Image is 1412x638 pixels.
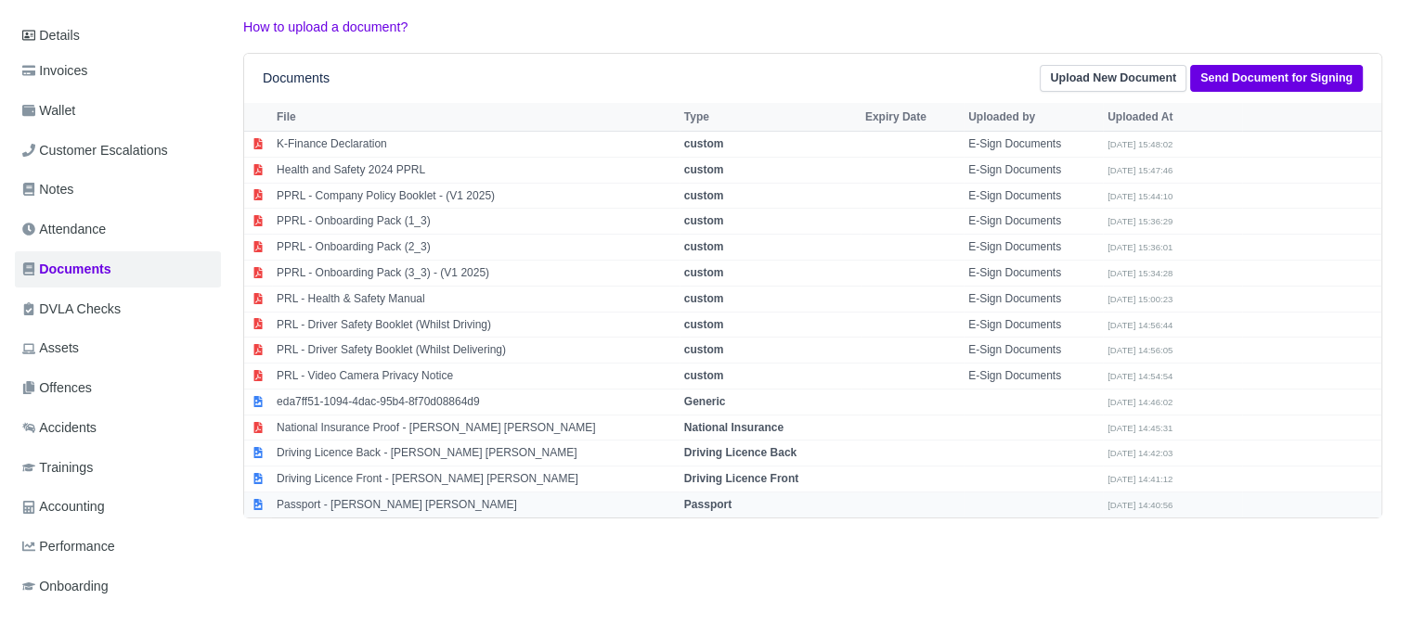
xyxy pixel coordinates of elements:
[684,318,724,331] strong: custom
[272,103,680,131] th: File
[272,466,680,492] td: Driving Licence Front - [PERSON_NAME] [PERSON_NAME]
[22,338,79,359] span: Assets
[964,209,1103,235] td: E-Sign Documents
[964,103,1103,131] th: Uploaded by
[272,440,680,466] td: Driving Licence Back - [PERSON_NAME] [PERSON_NAME]
[1108,268,1172,278] small: [DATE] 15:34:28
[22,536,115,557] span: Performance
[1108,191,1172,201] small: [DATE] 15:44:10
[272,364,680,389] td: PRL - Video Camera Privacy Notice
[964,235,1103,261] td: E-Sign Documents
[1319,549,1412,638] iframe: Chat Widget
[15,93,221,129] a: Wallet
[1108,242,1172,252] small: [DATE] 15:36:01
[272,235,680,261] td: PPRL - Onboarding Pack (2_3)
[15,172,221,208] a: Notes
[964,338,1103,364] td: E-Sign Documents
[684,472,798,485] strong: Driving Licence Front
[22,496,105,517] span: Accounting
[272,157,680,183] td: Health and Safety 2024 PPRL
[15,410,221,446] a: Accidents
[964,183,1103,209] td: E-Sign Documents
[964,260,1103,286] td: E-Sign Documents
[964,286,1103,312] td: E-Sign Documents
[1108,371,1172,381] small: [DATE] 14:54:54
[1108,294,1172,304] small: [DATE] 15:00:23
[263,70,330,86] h6: Documents
[1108,500,1172,510] small: [DATE] 14:40:56
[22,219,106,240] span: Attendance
[15,489,221,525] a: Accounting
[15,291,221,327] a: DVLA Checks
[272,415,680,440] td: National Insurance Proof - [PERSON_NAME] [PERSON_NAME]
[1108,448,1172,458] small: [DATE] 14:42:03
[1108,474,1172,484] small: [DATE] 14:41:12
[684,214,724,227] strong: custom
[964,131,1103,157] td: E-Sign Documents
[1108,320,1172,330] small: [DATE] 14:56:44
[15,251,221,287] a: Documents
[15,330,221,366] a: Assets
[22,299,121,320] span: DVLA Checks
[272,183,680,209] td: PPRL - Company Policy Booklet - (V1 2025)
[272,286,680,312] td: PRL - Health & Safety Manual
[22,100,75,121] span: Wallet
[243,19,408,34] a: How to upload a document?
[684,266,724,279] strong: custom
[22,259,111,280] span: Documents
[1108,139,1172,149] small: [DATE] 15:48:02
[15,568,221,605] a: Onboarding
[22,457,93,478] span: Trainings
[15,19,221,53] a: Details
[684,240,724,253] strong: custom
[15,211,221,248] a: Attendance
[684,292,724,305] strong: custom
[272,389,680,415] td: eda7ff51-1094-4dac-95b4-8f70d08864d9
[964,364,1103,389] td: E-Sign Documents
[272,131,680,157] td: K-Finance Declaration
[680,103,861,131] th: Type
[964,312,1103,338] td: E-Sign Documents
[684,446,797,459] strong: Driving Licence Back
[272,260,680,286] td: PPRL - Onboarding Pack (3_3) - (V1 2025)
[1108,397,1172,407] small: [DATE] 14:46:02
[15,529,221,565] a: Performance
[1040,65,1186,92] a: Upload New Document
[15,133,221,169] a: Customer Escalations
[684,369,724,382] strong: custom
[22,140,168,161] span: Customer Escalations
[272,209,680,235] td: PPRL - Onboarding Pack (1_3)
[15,450,221,486] a: Trainings
[684,395,726,408] strong: Generic
[272,312,680,338] td: PRL - Driver Safety Booklet (Whilst Driving)
[1108,165,1172,175] small: [DATE] 15:47:46
[22,60,87,82] span: Invoices
[861,103,964,131] th: Expiry Date
[272,338,680,364] td: PRL - Driver Safety Booklet (Whilst Delivering)
[22,179,73,200] span: Notes
[1108,423,1172,433] small: [DATE] 14:45:31
[22,576,109,597] span: Onboarding
[684,421,784,434] strong: National Insurance
[1103,103,1242,131] th: Uploaded At
[684,498,732,511] strong: Passport
[1108,345,1172,355] small: [DATE] 14:56:05
[684,163,724,176] strong: custom
[964,157,1103,183] td: E-Sign Documents
[684,189,724,202] strong: custom
[15,53,221,89] a: Invoices
[1108,216,1172,226] small: [DATE] 15:36:29
[1190,65,1363,92] a: Send Document for Signing
[22,377,92,399] span: Offences
[22,417,97,439] span: Accidents
[684,343,724,356] strong: custom
[684,137,724,150] strong: custom
[15,370,221,406] a: Offences
[272,492,680,517] td: Passport - [PERSON_NAME] [PERSON_NAME]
